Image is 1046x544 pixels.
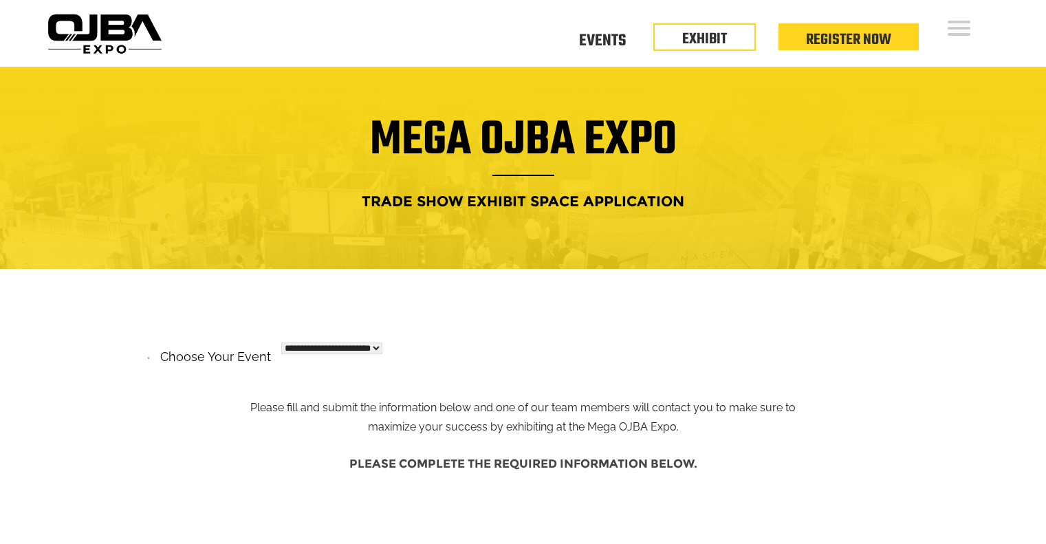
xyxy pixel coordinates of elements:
[152,338,271,368] label: Choose your event
[52,188,994,214] h4: Trade Show Exhibit Space Application
[239,345,807,437] p: Please fill and submit the information below and one of our team members will contact you to make...
[682,28,727,51] a: EXHIBIT
[806,28,891,52] a: Register Now
[52,121,994,176] h1: Mega OJBA Expo
[145,450,902,477] h4: Please complete the required information below.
